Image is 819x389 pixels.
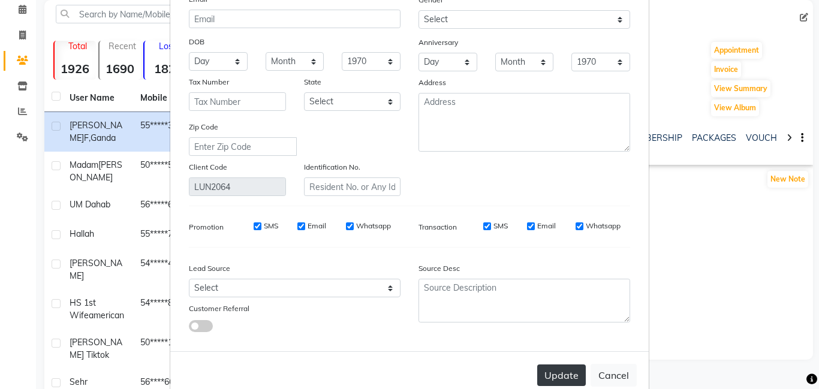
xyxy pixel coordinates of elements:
label: Whatsapp [356,221,391,231]
label: SMS [264,221,278,231]
button: Cancel [591,364,637,387]
label: Anniversary [418,37,458,48]
input: Email [189,10,401,28]
input: Client Code [189,177,286,196]
label: Identification No. [304,162,360,173]
label: Email [308,221,326,231]
input: Resident No. or Any Id [304,177,401,196]
label: Client Code [189,162,227,173]
label: State [304,77,321,88]
input: Enter Zip Code [189,137,297,156]
label: Whatsapp [586,221,621,231]
label: SMS [493,221,508,231]
label: Zip Code [189,122,218,132]
label: Lead Source [189,263,230,274]
input: Tax Number [189,92,286,111]
label: Address [418,77,446,88]
button: Update [537,364,586,386]
label: Tax Number [189,77,229,88]
label: Transaction [418,222,457,233]
label: Promotion [189,222,224,233]
label: Customer Referral [189,303,249,314]
label: Source Desc [418,263,460,274]
label: Email [537,221,556,231]
label: DOB [189,37,204,47]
